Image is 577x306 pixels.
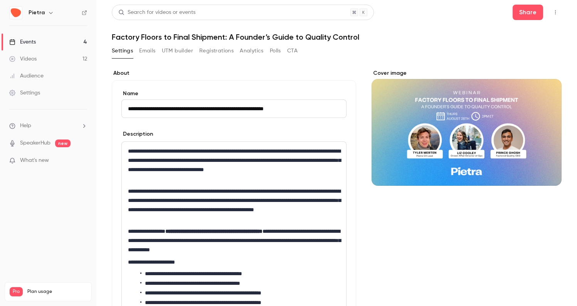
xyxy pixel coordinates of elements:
[10,287,23,296] span: Pro
[287,45,298,57] button: CTA
[112,45,133,57] button: Settings
[20,156,49,165] span: What's new
[372,69,562,186] section: Cover image
[10,7,22,19] img: Pietra
[372,69,562,77] label: Cover image
[112,32,562,42] h1: Factory Floors to Final Shipment: A Founder’s Guide to Quality Control
[112,69,356,77] label: About
[9,55,37,63] div: Videos
[121,130,153,138] label: Description
[9,72,44,80] div: Audience
[9,38,36,46] div: Events
[121,90,347,98] label: Name
[29,9,45,17] h6: Pietra
[55,140,71,147] span: new
[513,5,543,20] button: Share
[162,45,193,57] button: UTM builder
[9,89,40,97] div: Settings
[118,8,195,17] div: Search for videos or events
[199,45,234,57] button: Registrations
[27,289,87,295] span: Plan usage
[139,45,155,57] button: Emails
[270,45,281,57] button: Polls
[20,122,31,130] span: Help
[20,139,50,147] a: SpeakerHub
[240,45,264,57] button: Analytics
[9,122,87,130] li: help-dropdown-opener
[78,157,87,164] iframe: Noticeable Trigger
